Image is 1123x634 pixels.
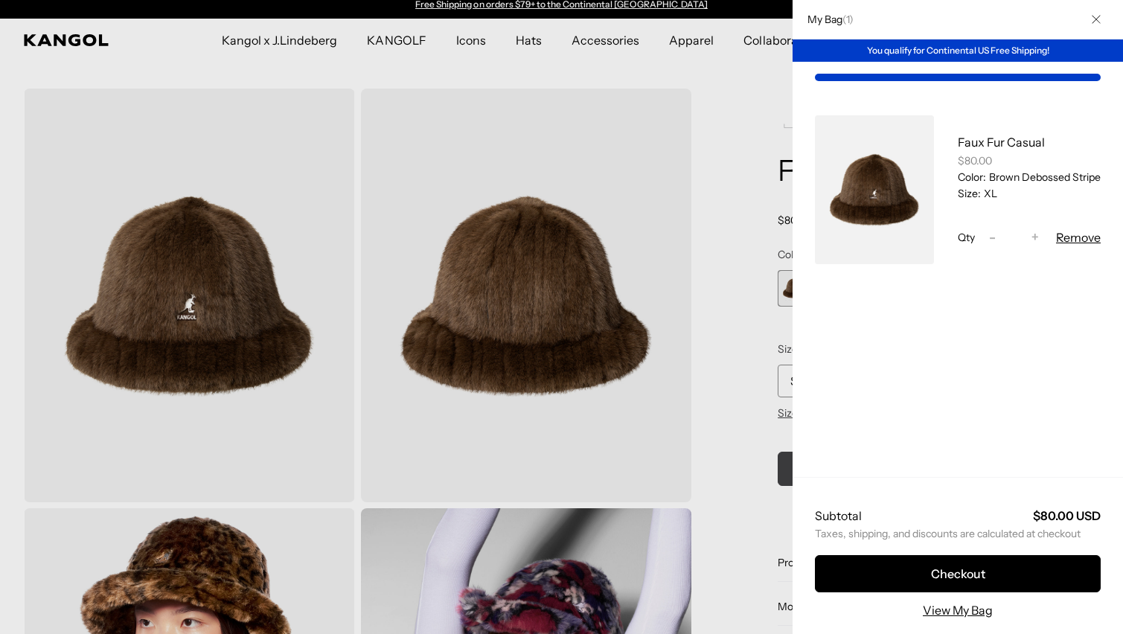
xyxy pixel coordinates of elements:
[958,154,1101,167] div: $80.00
[923,601,993,619] a: View My Bag
[793,39,1123,62] div: You qualify for Continental US Free Shipping!
[989,228,996,248] span: -
[846,13,849,26] span: 1
[842,13,854,26] span: ( )
[815,507,862,524] h2: Subtotal
[981,228,1003,246] button: -
[986,170,1101,184] dd: Brown Debossed Stripe
[1056,228,1101,246] button: Remove Faux Fur Casual - Brown Debossed Stripe / XL
[1033,508,1101,523] strong: $80.00 USD
[1031,228,1039,248] span: +
[958,187,981,200] dt: Size:
[800,13,854,26] h2: My Bag
[815,555,1101,592] button: Checkout
[958,231,975,244] span: Qty
[1003,228,1024,246] input: Quantity for Faux Fur Casual
[815,527,1101,540] small: Taxes, shipping, and discounts are calculated at checkout
[981,187,997,200] dd: XL
[958,135,1045,150] a: Faux Fur Casual
[958,170,986,184] dt: Color:
[1024,228,1046,246] button: +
